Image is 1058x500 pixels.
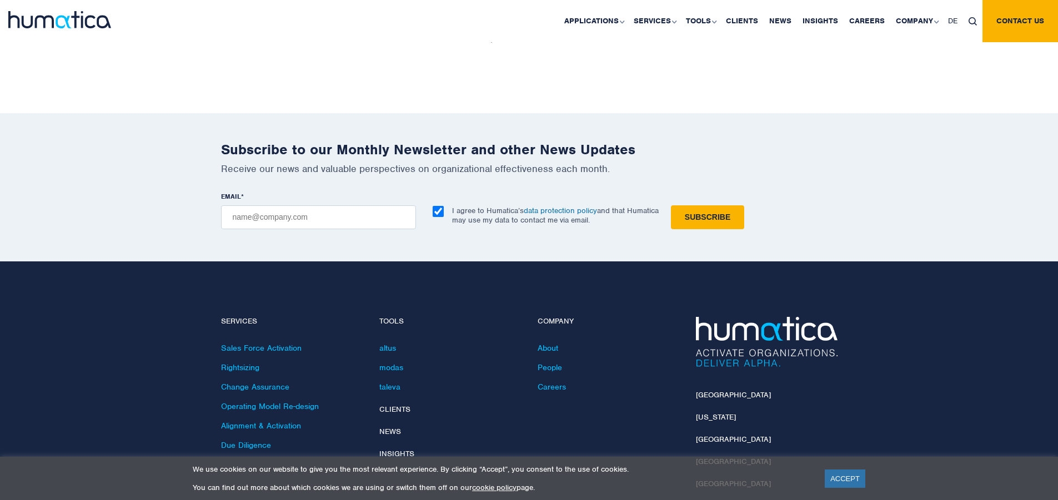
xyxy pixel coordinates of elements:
[221,343,302,353] a: Sales Force Activation
[969,17,977,26] img: search_icon
[538,382,566,392] a: Careers
[379,343,396,353] a: altus
[379,449,414,458] a: Insights
[221,317,363,326] h4: Services
[433,206,444,217] input: I agree to Humatica’sdata protection policyand that Humatica may use my data to contact me via em...
[8,11,111,28] img: logo
[524,206,597,215] a: data protection policy
[671,205,744,229] input: Subscribe
[221,382,289,392] a: Change Assurance
[452,206,659,225] p: I agree to Humatica’s and that Humatica may use my data to contact me via email.
[379,317,521,326] h4: Tools
[538,343,558,353] a: About
[193,483,811,492] p: You can find out more about which cookies we are using or switch them off on our page.
[193,464,811,474] p: We use cookies on our website to give you the most relevant experience. By clicking “Accept”, you...
[825,469,865,488] a: ACCEPT
[696,435,771,444] a: [GEOGRAPHIC_DATA]
[221,163,838,175] p: Receive our news and valuable perspectives on organizational effectiveness each month.
[948,16,957,26] span: DE
[379,427,401,436] a: News
[221,192,241,201] span: EMAIL
[696,317,838,367] img: Humatica
[221,401,319,411] a: Operating Model Re-design
[696,412,736,422] a: [US_STATE]
[221,141,838,158] h2: Subscribe to our Monthly Newsletter and other News Updates
[221,440,271,450] a: Due Diligence
[221,205,416,229] input: name@company.com
[221,362,259,372] a: Rightsizing
[472,483,517,492] a: cookie policy
[538,317,679,326] h4: Company
[696,390,771,400] a: [GEOGRAPHIC_DATA]
[379,382,400,392] a: taleva
[379,405,410,414] a: Clients
[538,362,562,372] a: People
[221,421,301,431] a: Alignment & Activation
[379,362,403,372] a: modas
